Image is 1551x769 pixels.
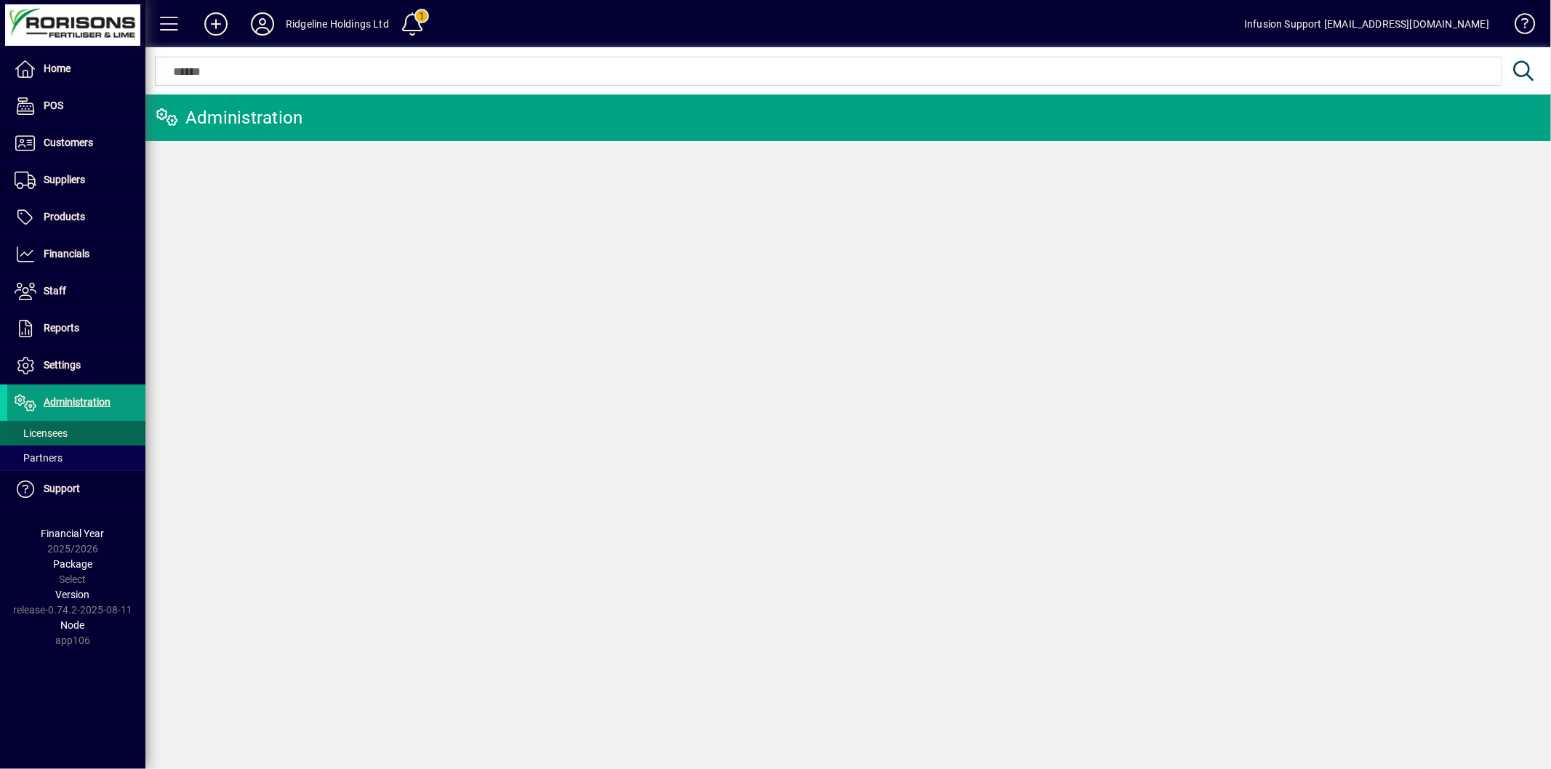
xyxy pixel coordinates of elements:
a: Support [7,471,145,507]
div: Infusion Support [EMAIL_ADDRESS][DOMAIN_NAME] [1244,12,1489,36]
div: Ridgeline Holdings Ltd [286,12,389,36]
a: POS [7,88,145,124]
a: Suppliers [7,162,145,198]
span: Partners [15,452,63,464]
span: Products [44,211,85,222]
a: Financials [7,236,145,273]
span: Suppliers [44,174,85,185]
span: Financial Year [41,528,105,539]
button: Add [193,11,239,37]
span: Home [44,63,71,74]
span: POS [44,100,63,111]
a: Customers [7,125,145,161]
a: Staff [7,273,145,310]
a: Partners [7,446,145,470]
span: Settings [44,359,81,371]
a: Licensees [7,421,145,446]
span: Reports [44,322,79,334]
span: Node [61,619,85,631]
span: Package [53,558,92,570]
span: Version [56,589,90,600]
a: Knowledge Base [1504,3,1533,50]
span: Customers [44,137,93,148]
a: Reports [7,310,145,347]
a: Home [7,51,145,87]
div: Administration [156,106,303,129]
a: Products [7,199,145,235]
span: Staff [44,285,66,297]
span: Financials [44,248,89,259]
span: Administration [44,396,111,408]
span: Support [44,483,80,494]
a: Settings [7,347,145,384]
button: Profile [239,11,286,37]
span: Licensees [15,427,68,439]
